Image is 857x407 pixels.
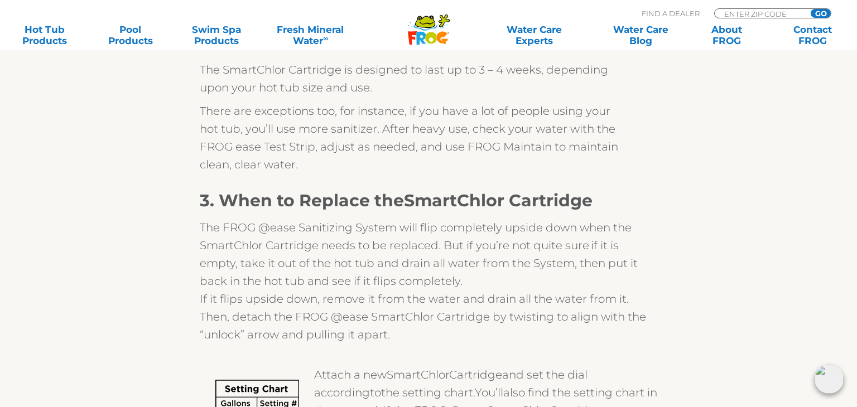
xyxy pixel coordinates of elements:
[183,24,250,46] a: Swim SpaProducts
[269,24,353,46] a: Fresh MineralWater∞
[815,365,844,394] img: openIcon
[811,9,831,18] input: GO
[509,190,593,211] span: Cartridge
[473,386,475,399] span: .
[449,368,502,381] span: Cartridge
[475,386,503,399] span: You’ll
[693,24,760,46] a: AboutFROG
[404,190,504,211] span: SmartChlor
[314,368,387,381] span: Attach a new
[381,386,473,399] span: the setting chart
[608,24,675,46] a: Water CareBlog
[200,221,638,288] span: The FROG @ease Sanitizing System will flip completely upside down when the SmartChlor Cartridge n...
[642,8,700,18] p: Find A Dealer
[200,104,618,171] span: There are exceptions too, for instance, if you have a lot of people using your hot tub, you’ll us...
[200,190,404,211] span: 3. When to Replace the
[323,34,328,42] sup: ∞
[779,24,846,46] a: ContactFROG
[200,292,646,341] span: If it flips upside down, remove it from the water and drain all the water from it. Then, detach t...
[387,368,449,381] span: SmartChlor
[480,24,588,46] a: Water CareExperts
[200,63,608,94] span: The SmartChlor Cartridge is designed to last up to 3 – 4 weeks, depending upon your hot tub size ...
[11,24,78,46] a: Hot TubProducts
[723,9,798,18] input: Zip Code Form
[97,24,164,46] a: PoolProducts
[370,386,381,399] span: to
